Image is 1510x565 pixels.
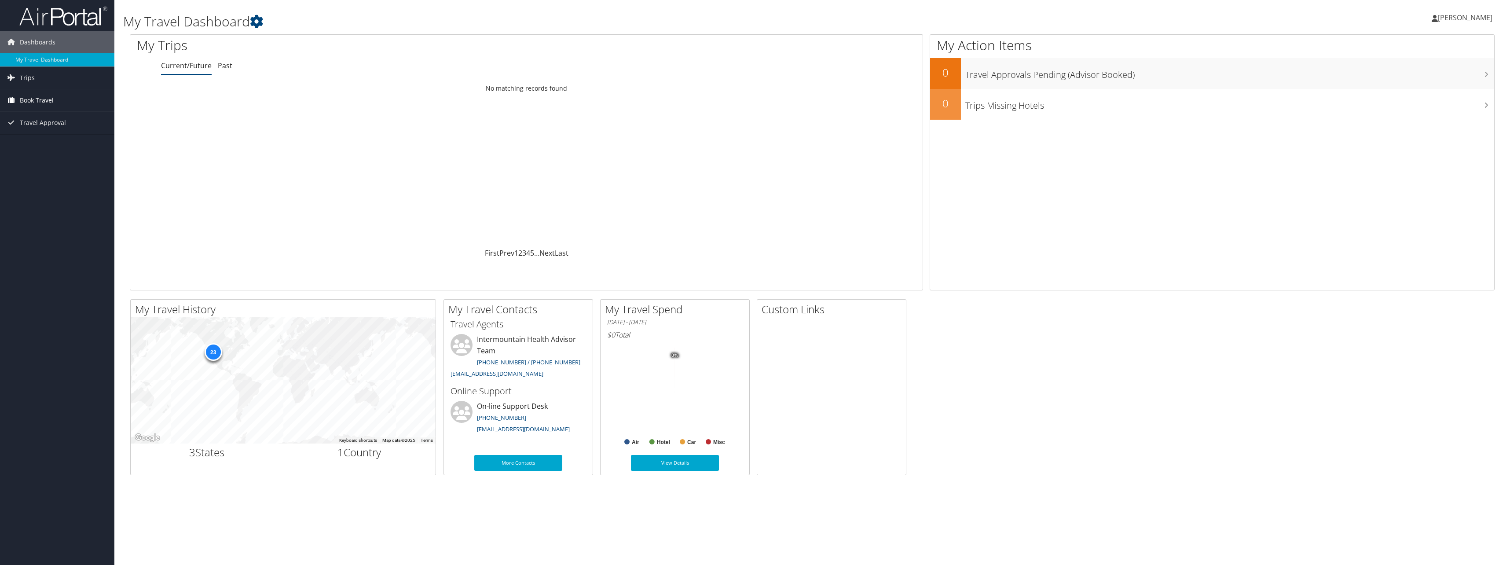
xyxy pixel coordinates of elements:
[1432,4,1501,31] a: [PERSON_NAME]
[446,401,590,437] li: On-line Support Desk
[382,438,415,443] span: Map data ©2025
[965,95,1494,112] h3: Trips Missing Hotels
[421,438,433,443] a: Terms (opens in new tab)
[499,248,514,258] a: Prev
[135,302,436,317] h2: My Travel History
[477,358,580,366] a: [PHONE_NUMBER] / [PHONE_NUMBER]
[539,248,555,258] a: Next
[555,248,568,258] a: Last
[137,445,277,460] h2: States
[451,385,586,397] h3: Online Support
[20,31,55,53] span: Dashboards
[446,334,590,381] li: Intermountain Health Advisor Team
[514,248,518,258] a: 1
[451,370,543,378] a: [EMAIL_ADDRESS][DOMAIN_NAME]
[19,6,107,26] img: airportal-logo.png
[607,330,615,340] span: $0
[133,432,162,444] a: Open this area in Google Maps (opens a new window)
[20,67,35,89] span: Trips
[1438,13,1492,22] span: [PERSON_NAME]
[204,343,222,361] div: 23
[713,439,725,445] text: Misc
[448,302,593,317] h2: My Travel Contacts
[137,36,586,55] h1: My Trips
[930,89,1494,120] a: 0Trips Missing Hotels
[607,330,743,340] h6: Total
[130,81,923,96] td: No matching records found
[526,248,530,258] a: 4
[631,455,719,471] a: View Details
[339,437,377,444] button: Keyboard shortcuts
[605,302,749,317] h2: My Travel Spend
[930,58,1494,89] a: 0Travel Approvals Pending (Advisor Booked)
[930,96,961,111] h2: 0
[290,445,429,460] h2: Country
[762,302,906,317] h2: Custom Links
[518,248,522,258] a: 2
[161,61,212,70] a: Current/Future
[522,248,526,258] a: 3
[607,318,743,327] h6: [DATE] - [DATE]
[218,61,232,70] a: Past
[337,445,344,459] span: 1
[133,432,162,444] img: Google
[474,455,562,471] a: More Contacts
[965,64,1494,81] h3: Travel Approvals Pending (Advisor Booked)
[189,445,195,459] span: 3
[485,248,499,258] a: First
[477,425,570,433] a: [EMAIL_ADDRESS][DOMAIN_NAME]
[477,414,526,422] a: [PHONE_NUMBER]
[123,12,1042,31] h1: My Travel Dashboard
[930,36,1494,55] h1: My Action Items
[451,318,586,330] h3: Travel Agents
[530,248,534,258] a: 5
[671,353,678,358] tspan: 0%
[930,65,961,80] h2: 0
[657,439,670,445] text: Hotel
[687,439,696,445] text: Car
[632,439,639,445] text: Air
[534,248,539,258] span: …
[20,112,66,134] span: Travel Approval
[20,89,54,111] span: Book Travel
